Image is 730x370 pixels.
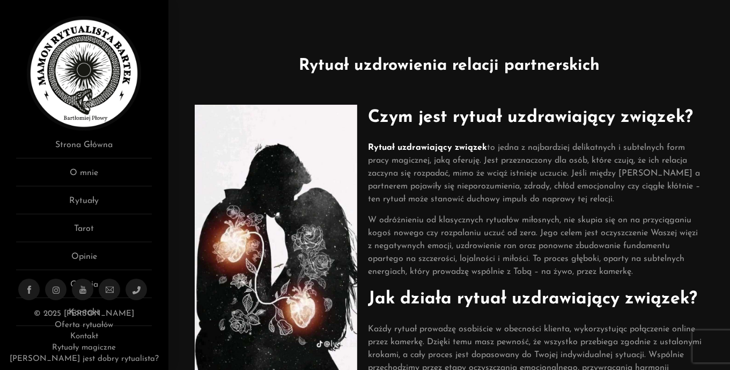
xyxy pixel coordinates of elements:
h2: Jak działa rytuał uzdrawiający związek? [368,286,703,312]
a: Rytuały magiczne [52,344,116,352]
h1: Rytuał uzdrowienia relacji partnerskich [184,54,714,78]
a: Kontakt [70,332,98,340]
a: Rytuały [16,194,152,214]
a: Strona Główna [16,139,152,158]
a: Opinie [16,250,152,270]
a: [PERSON_NAME] jest dobry rytualista? [10,355,159,363]
p: to jedna z najbardziej delikatnych i subtelnych form pracy magicznej, jaką oferuję. Jest przeznac... [368,141,703,206]
strong: Rytuał uzdrawiający związek [368,143,487,152]
a: O mnie [16,166,152,186]
a: Oferta rytuałów [55,321,113,329]
p: W odróżnieniu od klasycznych rytuałów miłosnych, nie skupia się on na przyciąganiu kogoś nowego c... [368,214,703,278]
h2: Czym jest rytuał uzdrawiający związek? [368,105,703,130]
img: Rytualista Bartek [27,16,141,130]
a: Tarot [16,222,152,242]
